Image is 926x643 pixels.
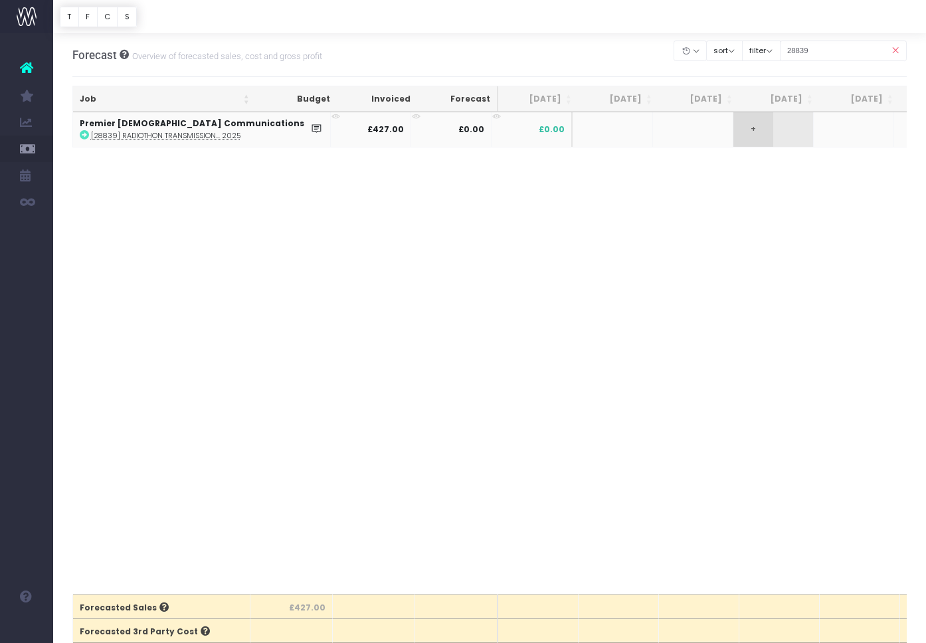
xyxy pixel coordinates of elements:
button: F [78,7,98,27]
th: Sep 25: activate to sort column ascending [659,86,739,112]
strong: £427.00 [367,124,404,135]
button: S [117,7,137,27]
th: Oct 25: activate to sort column ascending [739,86,820,112]
div: Vertical button group [60,7,137,27]
th: Job: activate to sort column ascending [73,86,256,112]
button: sort [706,41,743,61]
th: Nov 25: activate to sort column ascending [820,86,900,112]
button: C [97,7,118,27]
small: Overview of forecasted sales, cost and gross profit [129,48,322,62]
input: Search... [780,41,907,61]
th: £427.00 [250,595,333,618]
td: : [73,112,331,147]
th: Invoiced [337,86,417,112]
strong: Premier [DEMOGRAPHIC_DATA] Communications Lt... [80,118,322,129]
th: Jul 25: activate to sort column ascending [498,86,579,112]
th: Forecast [417,86,498,112]
span: + [733,112,773,147]
th: Budget [256,86,337,112]
img: images/default_profile_image.png [17,616,37,636]
abbr: [28839] Radiothon Transmission Appeal - September 2025 [91,131,240,141]
th: Aug 25: activate to sort column ascending [579,86,659,112]
strong: £0.00 [458,124,484,135]
span: Forecasted Sales [80,602,169,614]
button: filter [742,41,781,61]
span: £0.00 [539,124,565,136]
span: Forecast [72,48,117,62]
button: T [60,7,79,27]
th: Forecasted 3rd Party Cost [73,618,250,642]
